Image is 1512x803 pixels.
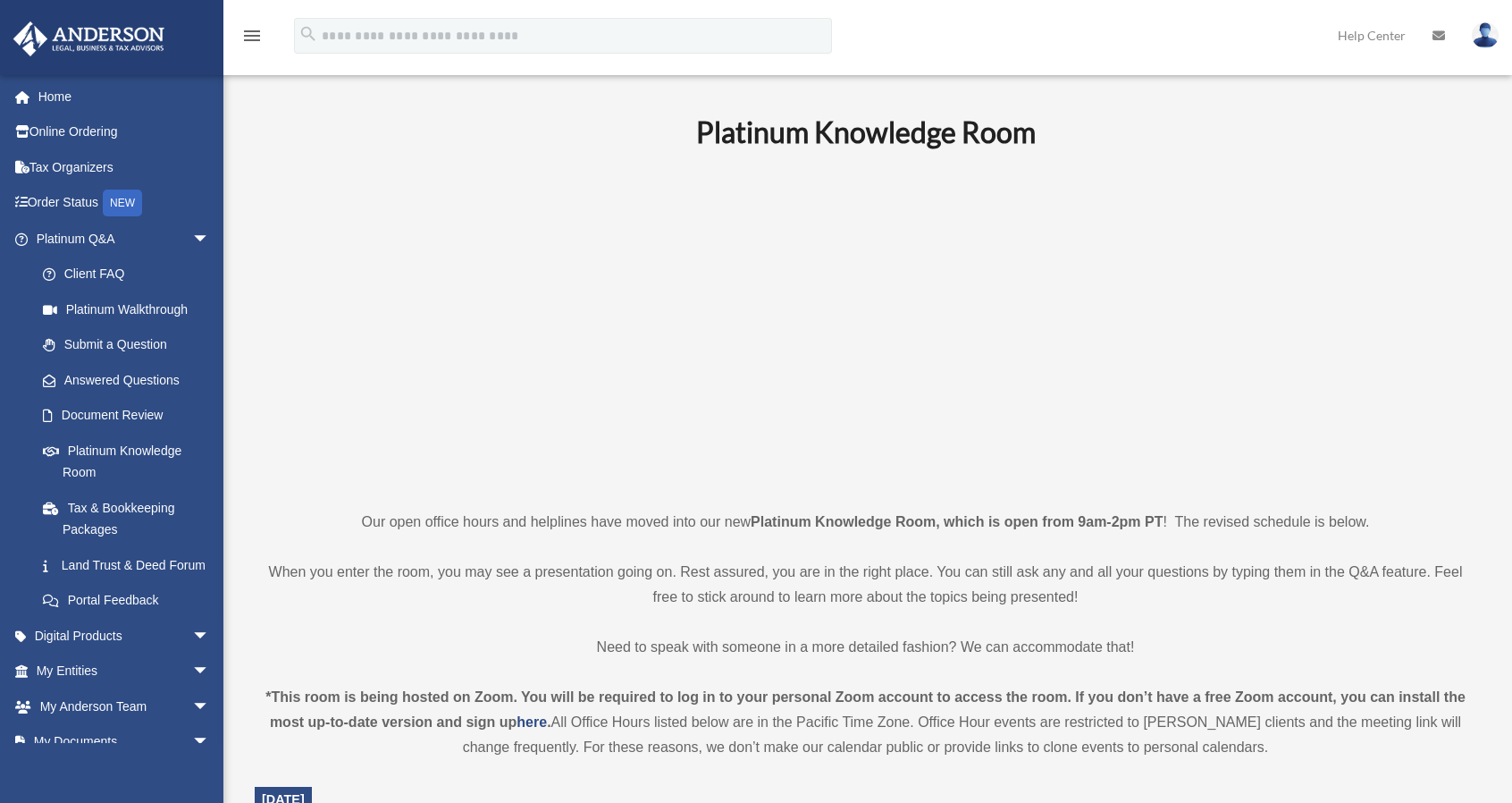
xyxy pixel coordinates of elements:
[25,583,237,619] a: Portal Feedback
[751,514,1163,529] strong: Platinum Knowledge Room, which is open from 9am-2pm PT
[25,257,237,292] a: Client FAQ
[8,21,170,56] img: Anderson Advisors Platinum Portal
[547,714,550,730] strong: .
[13,149,237,185] a: Tax Organizers
[25,398,237,434] a: Document Review
[192,689,228,725] span: arrow_drop_down
[13,689,237,724] a: My Anderson Teamarrow_drop_down
[25,433,228,490] a: Platinum Knowledge Room
[13,185,237,222] a: Order StatusNEW
[25,547,237,583] a: Land Trust & Deed Forum
[192,654,228,690] span: arrow_drop_down
[255,510,1476,535] p: Our open office hours and helplines have moved into our new ! The revised schedule is below.
[13,114,237,150] a: Online Ordering
[13,618,237,654] a: Digital Productsarrow_drop_down
[25,327,237,363] a: Submit a Question
[255,685,1476,760] div: All Office Hours listed below are in the Pacific Time Zone. Office Hour events are restricted to ...
[13,724,237,760] a: My Documentsarrow_drop_down
[25,490,237,547] a: Tax & Bookkeeping Packages
[696,114,1036,149] b: Platinum Knowledge Room
[13,221,237,257] a: Platinum Q&Aarrow_drop_down
[298,24,318,44] i: search
[255,635,1476,660] p: Need to speak with someone in a more detailed fashion? We can accommodate that!
[25,292,237,327] a: Platinum Walkthrough
[192,724,228,761] span: arrow_drop_down
[241,25,263,46] i: menu
[241,31,263,46] a: menu
[192,221,228,258] span: arrow_drop_down
[192,618,228,655] span: arrow_drop_down
[13,79,237,114] a: Home
[103,190,142,216] div: NEW
[598,174,1134,477] iframe: 231110_Toby_KnowledgeRoom
[265,689,1466,730] strong: *This room is being hosted on Zoom. You will be required to log in to your personal Zoom account ...
[25,362,237,398] a: Answered Questions
[1472,22,1499,48] img: User Pic
[255,560,1476,610] p: When you enter the room, you may see a presentation going on. Rest assured, you are in the right ...
[517,714,547,730] a: here
[13,654,237,689] a: My Entitiesarrow_drop_down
